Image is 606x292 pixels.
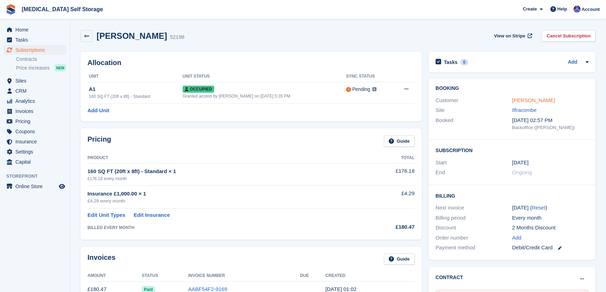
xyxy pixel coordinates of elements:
a: menu [3,86,66,96]
div: Every month [512,214,589,222]
a: Price increases NEW [16,64,66,72]
span: Storefront [6,173,70,180]
span: Coupons [15,127,57,136]
img: stora-icon-8386f47178a22dfd0bd8f6a31ec36ba5ce8667c1dd55bd0f319d3a0aa187defe.svg [6,4,16,15]
a: Preview store [58,182,66,191]
div: Billing period [436,214,512,222]
a: menu [3,137,66,147]
div: Booked [436,116,512,131]
div: Order number [436,234,512,242]
a: Add [512,234,521,242]
div: 160 SQ FT (20ft x 8ft) - Standard [89,93,183,100]
div: NEW [55,64,66,71]
a: Cancel Subscription [542,30,596,42]
div: Payment method [436,244,512,252]
div: £180.47 [357,223,415,231]
div: Tooltip anchor [546,205,552,211]
span: Account [582,6,600,13]
div: [DATE] 02:57 PM [512,116,589,124]
a: Add [568,58,577,66]
a: menu [3,147,66,157]
div: £176.18 every month [87,176,357,182]
time: 2025-08-15 00:02:31 UTC [325,286,357,292]
h2: Billing [436,192,589,199]
th: Sync Status [346,71,393,82]
h2: Allocation [87,59,415,67]
div: 0 [460,59,468,65]
div: A1 [89,85,183,93]
a: Edit Unit Types [87,211,125,219]
td: £176.18 [357,163,415,185]
div: Backoffice ([PERSON_NAME]) [512,124,589,131]
a: AABF54F2-9169 [188,286,227,292]
span: Invoices [15,106,57,116]
h2: Pricing [87,135,111,147]
time: 2024-09-15 00:00:00 UTC [512,159,528,167]
a: Edit Insurance [134,211,170,219]
span: Online Store [15,181,57,191]
span: Occupied [183,86,214,93]
a: Ilfracombe [512,107,536,113]
span: Settings [15,147,57,157]
div: 2 Months Discount [512,224,589,232]
h2: Subscription [436,147,589,154]
div: Site [436,106,512,114]
div: Discount [436,224,512,232]
a: menu [3,157,66,167]
th: Unit Status [183,71,346,82]
h2: Booking [436,86,589,91]
span: Price increases [16,65,50,71]
img: Helen Walker [573,6,580,13]
span: View on Stripe [494,33,525,40]
th: Unit [87,71,183,82]
td: £4.29 [357,186,415,208]
div: 160 SQ FT (20ft x 8ft) - Standard × 1 [87,168,357,176]
span: Insurance [15,137,57,147]
div: End [436,169,512,177]
a: menu [3,25,66,35]
a: menu [3,181,66,191]
div: Insurance £1,000.00 × 1 [87,190,357,198]
div: Debit/Credit Card [512,244,589,252]
div: £4.29 every month [87,198,357,205]
span: Help [557,6,567,13]
div: Pending [352,86,370,93]
span: Subscriptions [15,45,57,55]
a: [MEDICAL_DATA] Self Storage [19,3,106,15]
div: Next invoice [436,204,512,212]
th: Product [87,152,357,164]
div: [DATE] ( ) [512,204,589,212]
a: menu [3,96,66,106]
a: [PERSON_NAME] [512,97,555,103]
a: Add Unit [87,107,109,115]
div: Customer [436,97,512,105]
div: 52198 [170,33,184,41]
th: Status [142,270,188,282]
span: CRM [15,86,57,96]
h2: [PERSON_NAME] [97,31,167,41]
h2: Tasks [444,59,458,65]
div: Granted access by [PERSON_NAME] on [DATE] 5:35 PM [183,93,346,99]
div: BILLED EVERY MONTH [87,225,357,231]
th: Total [357,152,415,164]
a: Reset [532,205,545,211]
a: menu [3,106,66,116]
span: Capital [15,157,57,167]
span: Pricing [15,116,57,126]
span: Create [523,6,537,13]
a: menu [3,35,66,45]
a: menu [3,76,66,86]
th: Invoice Number [188,270,300,282]
a: menu [3,127,66,136]
a: Guide [384,135,415,147]
h2: Invoices [87,254,115,265]
a: Guide [384,254,415,265]
div: Start [436,159,512,167]
span: Home [15,25,57,35]
img: icon-info-grey-7440780725fd019a000dd9b08b2336e03edf1995a4989e88bcd33f0948082b44.svg [372,87,376,91]
th: Created [325,270,415,282]
span: Sites [15,76,57,86]
span: Tasks [15,35,57,45]
span: Analytics [15,96,57,106]
h2: Contract [436,274,463,281]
